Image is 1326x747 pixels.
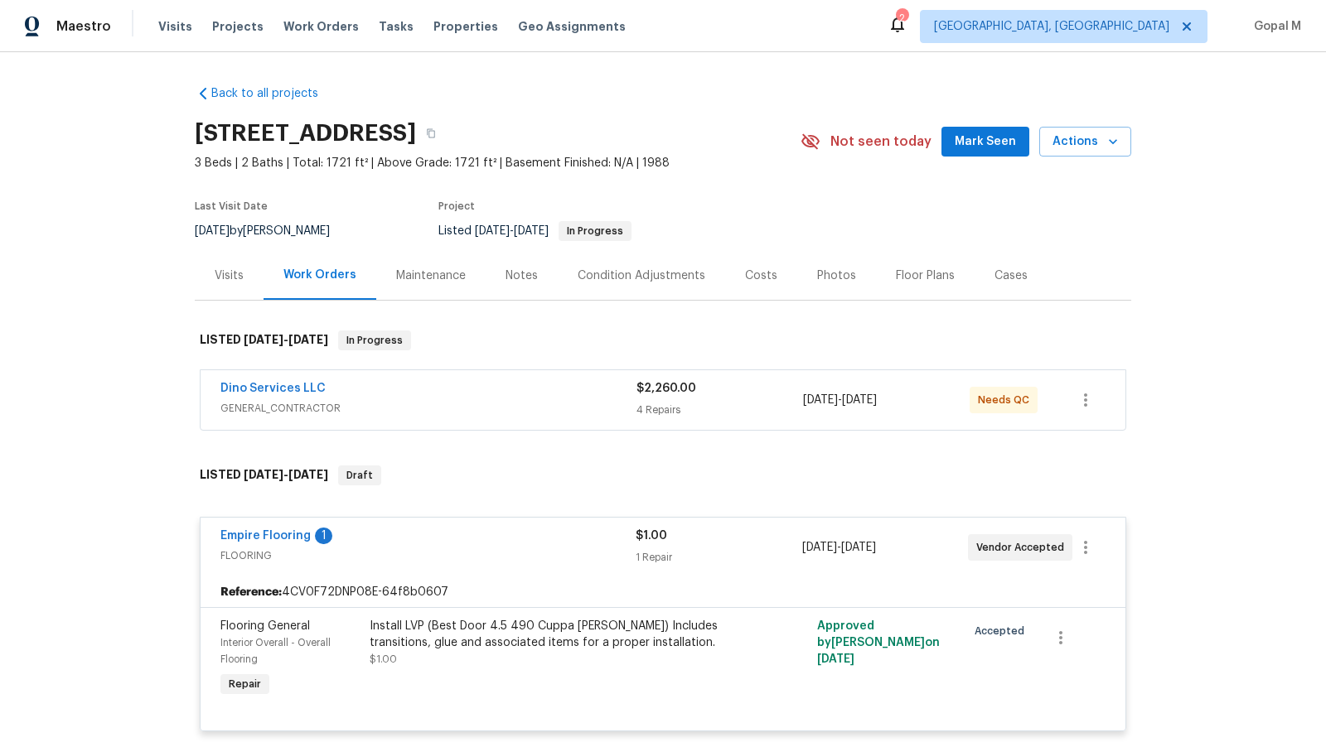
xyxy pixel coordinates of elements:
[896,267,955,284] div: Floor Plans
[817,267,856,284] div: Photos
[370,654,397,664] span: $1.00
[560,226,630,236] span: In Progress
[841,542,876,553] span: [DATE]
[158,18,192,35] span: Visits
[976,539,1071,556] span: Vendor Accepted
[438,225,632,237] span: Listed
[636,402,803,418] div: 4 Repairs
[283,267,356,283] div: Work Orders
[195,314,1131,367] div: LISTED [DATE]-[DATE]In Progress
[817,620,940,665] span: Approved by [PERSON_NAME] on
[222,676,268,692] span: Repair
[955,132,1016,152] span: Mark Seen
[514,225,549,237] span: [DATE]
[220,400,636,417] span: GENERAL_CONTRACTOR
[220,383,326,394] a: Dino Services LLC
[212,18,264,35] span: Projects
[896,10,907,27] div: 2
[220,530,311,542] a: Empire Flooring
[283,18,359,35] span: Work Orders
[195,201,268,211] span: Last Visit Date
[636,383,696,394] span: $2,260.00
[941,127,1029,157] button: Mark Seen
[200,330,328,350] h6: LISTED
[830,133,932,150] span: Not seen today
[842,394,877,406] span: [DATE]
[636,549,801,566] div: 1 Repair
[802,539,876,556] span: -
[195,221,350,241] div: by [PERSON_NAME]
[636,530,667,542] span: $1.00
[433,18,498,35] span: Properties
[578,267,705,284] div: Condition Adjustments
[475,225,510,237] span: [DATE]
[195,449,1131,502] div: LISTED [DATE]-[DATE]Draft
[396,267,466,284] div: Maintenance
[379,21,414,32] span: Tasks
[934,18,1169,35] span: [GEOGRAPHIC_DATA], [GEOGRAPHIC_DATA]
[201,577,1125,607] div: 4CV0F72DNP08E-64f8b0607
[200,465,328,485] h6: LISTED
[438,201,475,211] span: Project
[215,267,244,284] div: Visits
[340,467,380,484] span: Draft
[1039,127,1131,157] button: Actions
[220,584,282,600] b: Reference:
[416,118,446,148] button: Copy Address
[975,623,1031,639] span: Accepted
[288,469,328,480] span: [DATE]
[244,469,283,480] span: [DATE]
[56,18,111,35] span: Maestro
[803,392,877,408] span: -
[994,267,1028,284] div: Cases
[340,332,409,349] span: In Progress
[370,618,733,651] div: Install LVP (Best Door 4.5 490 Cuppa [PERSON_NAME]) Includes transitions, glue and associated ite...
[518,18,626,35] span: Geo Assignments
[745,267,777,284] div: Costs
[195,125,416,142] h2: [STREET_ADDRESS]
[803,394,838,406] span: [DATE]
[1247,18,1301,35] span: Gopal M
[315,528,332,544] div: 1
[978,392,1036,408] span: Needs QC
[195,85,354,102] a: Back to all projects
[244,469,328,480] span: -
[195,225,230,237] span: [DATE]
[288,334,328,345] span: [DATE]
[220,547,636,564] span: FLOORING
[802,542,837,553] span: [DATE]
[220,638,331,664] span: Interior Overall - Overall Flooring
[220,620,310,632] span: Flooring General
[244,334,328,345] span: -
[475,225,549,237] span: -
[506,267,538,284] div: Notes
[195,155,801,171] span: 3 Beds | 2 Baths | Total: 1721 ft² | Above Grade: 1721 ft² | Basement Finished: N/A | 1988
[817,653,854,665] span: [DATE]
[244,334,283,345] span: [DATE]
[1053,132,1118,152] span: Actions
